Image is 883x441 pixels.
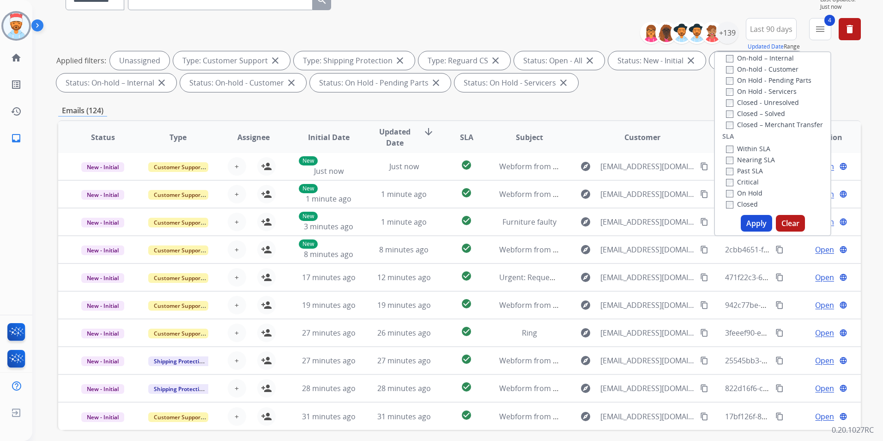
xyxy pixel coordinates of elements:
[148,329,208,338] span: Customer Support
[775,412,784,421] mat-icon: content_copy
[81,190,124,200] span: New - Initial
[56,73,176,92] div: Status: On-hold – Internal
[148,384,212,394] span: Shipping Protection
[580,272,591,283] mat-icon: explore
[775,245,784,254] mat-icon: content_copy
[502,217,556,227] span: Furniture faulty
[726,179,733,186] input: Critical
[235,383,239,394] span: +
[302,272,356,282] span: 17 minutes ago
[270,55,281,66] mat-icon: close
[815,24,826,35] mat-icon: menu
[306,194,351,204] span: 1 minute ago
[377,411,431,422] span: 31 minutes ago
[726,99,733,107] input: Closed - Unresolved
[11,52,22,63] mat-icon: home
[600,300,695,311] span: [EMAIL_ADDRESS][DOMAIN_NAME]
[741,215,772,232] button: Apply
[228,296,246,314] button: +
[844,24,855,35] mat-icon: delete
[169,132,187,143] span: Type
[377,383,431,393] span: 28 minutes ago
[499,245,708,255] span: Webform from [EMAIL_ADDRESS][DOMAIN_NAME] on [DATE]
[11,79,22,90] mat-icon: list_alt
[56,55,106,66] p: Applied filters:
[775,301,784,309] mat-icon: content_copy
[423,126,434,137] mat-icon: arrow_downward
[726,201,733,208] input: Closed
[235,327,239,338] span: +
[580,300,591,311] mat-icon: explore
[377,355,431,366] span: 27 minutes ago
[299,156,318,165] p: New
[726,166,763,175] label: Past SLA
[685,55,696,66] mat-icon: close
[600,383,695,394] span: [EMAIL_ADDRESS][DOMAIN_NAME]
[261,161,272,172] mat-icon: person_add
[726,66,733,73] input: On-hold - Customer
[81,218,124,227] span: New - Initial
[700,218,708,226] mat-icon: content_copy
[430,77,441,88] mat-icon: close
[600,244,695,255] span: [EMAIL_ADDRESS][DOMAIN_NAME]
[580,244,591,255] mat-icon: explore
[377,300,431,310] span: 19 minutes ago
[726,76,811,85] label: On Hold - Pending Parts
[700,273,708,282] mat-icon: content_copy
[624,132,660,143] span: Customer
[148,162,208,172] span: Customer Support
[461,298,472,309] mat-icon: check_circle
[148,412,208,422] span: Customer Support
[499,411,708,422] span: Webform from [EMAIL_ADDRESS][DOMAIN_NAME] on [DATE]
[776,215,805,232] button: Clear
[832,424,874,435] p: 0.20.1027RC
[228,185,246,203] button: +
[700,301,708,309] mat-icon: content_copy
[261,272,272,283] mat-icon: person_add
[228,324,246,342] button: +
[110,51,169,70] div: Unassigned
[580,383,591,394] mat-icon: explore
[725,411,863,422] span: 17bf126f-8977-446b-9092-ce62b31fb8a5
[228,351,246,370] button: +
[726,54,794,62] label: On-hold – Internal
[748,43,784,50] button: Updated Date
[775,356,784,365] mat-icon: content_copy
[228,157,246,176] button: +
[81,162,124,172] span: New - Initial
[600,272,695,283] span: [EMAIL_ADDRESS][DOMAIN_NAME]
[261,244,272,255] mat-icon: person_add
[261,411,272,422] mat-icon: person_add
[750,27,792,31] span: Last 90 days
[148,218,208,227] span: Customer Support
[286,77,297,88] mat-icon: close
[839,384,847,392] mat-icon: language
[228,268,246,287] button: +
[261,216,272,227] mat-icon: person_add
[461,326,472,337] mat-icon: check_circle
[81,329,124,338] span: New - Initial
[809,18,831,40] button: 4
[726,87,797,96] label: On Hold - Servicers
[304,221,353,232] span: 3 minutes ago
[726,122,733,129] input: Closed – Merchant Transfer
[81,356,124,366] span: New - Initial
[514,51,605,70] div: Status: Open - All
[228,213,246,231] button: +
[461,159,472,171] mat-icon: check_circle
[608,51,706,70] div: Status: New - Initial
[725,300,867,310] span: 942c77be-3b61-4f24-ad40-bca5e96431db
[709,51,807,70] div: Status: New - Reply
[726,155,775,164] label: Nearing SLA
[580,161,591,172] mat-icon: explore
[302,328,356,338] span: 27 minutes ago
[726,190,733,197] input: On Hold
[722,132,734,141] label: SLA
[726,77,733,85] input: On Hold - Pending Parts
[815,300,834,311] span: Open
[81,245,124,255] span: New - Initial
[499,300,708,310] span: Webform from [EMAIL_ADDRESS][DOMAIN_NAME] on [DATE]
[700,412,708,421] mat-icon: content_copy
[839,301,847,309] mat-icon: language
[726,157,733,164] input: Nearing SLA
